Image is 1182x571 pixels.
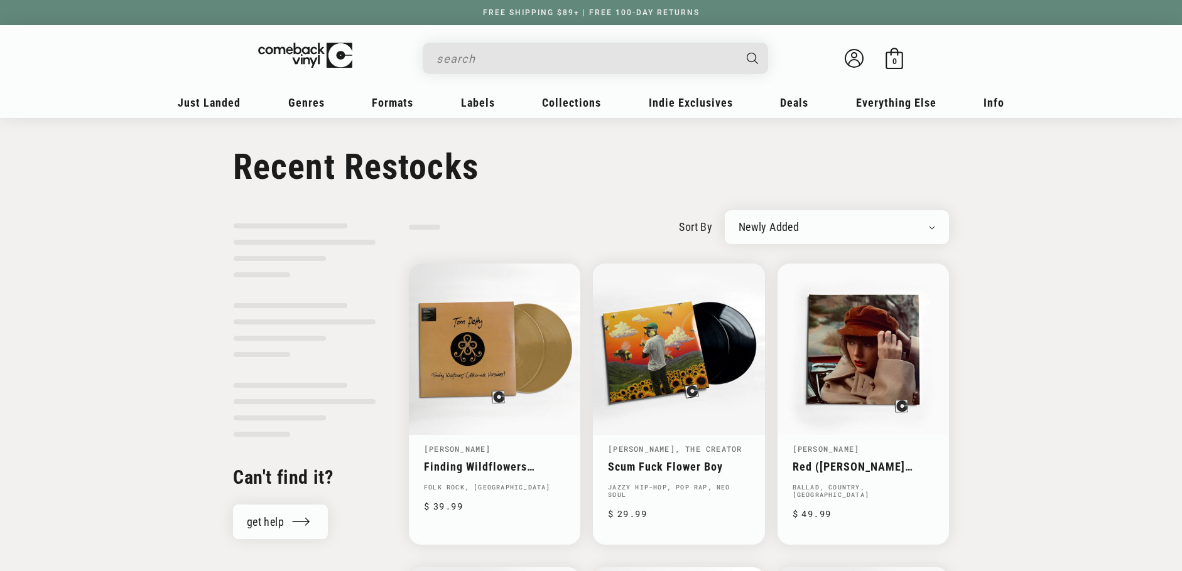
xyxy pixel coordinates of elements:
[793,460,934,473] a: Red ([PERSON_NAME] Version)
[470,8,712,17] a: FREE SHIPPING $89+ | FREE 100-DAY RETURNS
[288,96,325,109] span: Genres
[233,146,949,188] h1: Recent Restocks
[423,43,768,74] div: Search
[608,444,742,454] a: [PERSON_NAME], The Creator
[856,96,936,109] span: Everything Else
[436,46,734,72] input: search
[793,444,860,454] a: [PERSON_NAME]
[542,96,601,109] span: Collections
[649,96,733,109] span: Indie Exclusives
[608,460,749,473] a: Scum Fuck Flower Boy
[984,96,1004,109] span: Info
[780,96,808,109] span: Deals
[424,444,491,454] a: [PERSON_NAME]
[424,460,565,473] a: Finding Wildflowers (Alternate Versions)
[892,56,897,66] span: 0
[679,218,712,235] label: sort by
[372,96,413,109] span: Formats
[736,43,770,74] button: Search
[178,96,241,109] span: Just Landed
[233,465,376,489] h2: Can't find it?
[233,504,328,539] a: get help
[461,96,495,109] span: Labels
